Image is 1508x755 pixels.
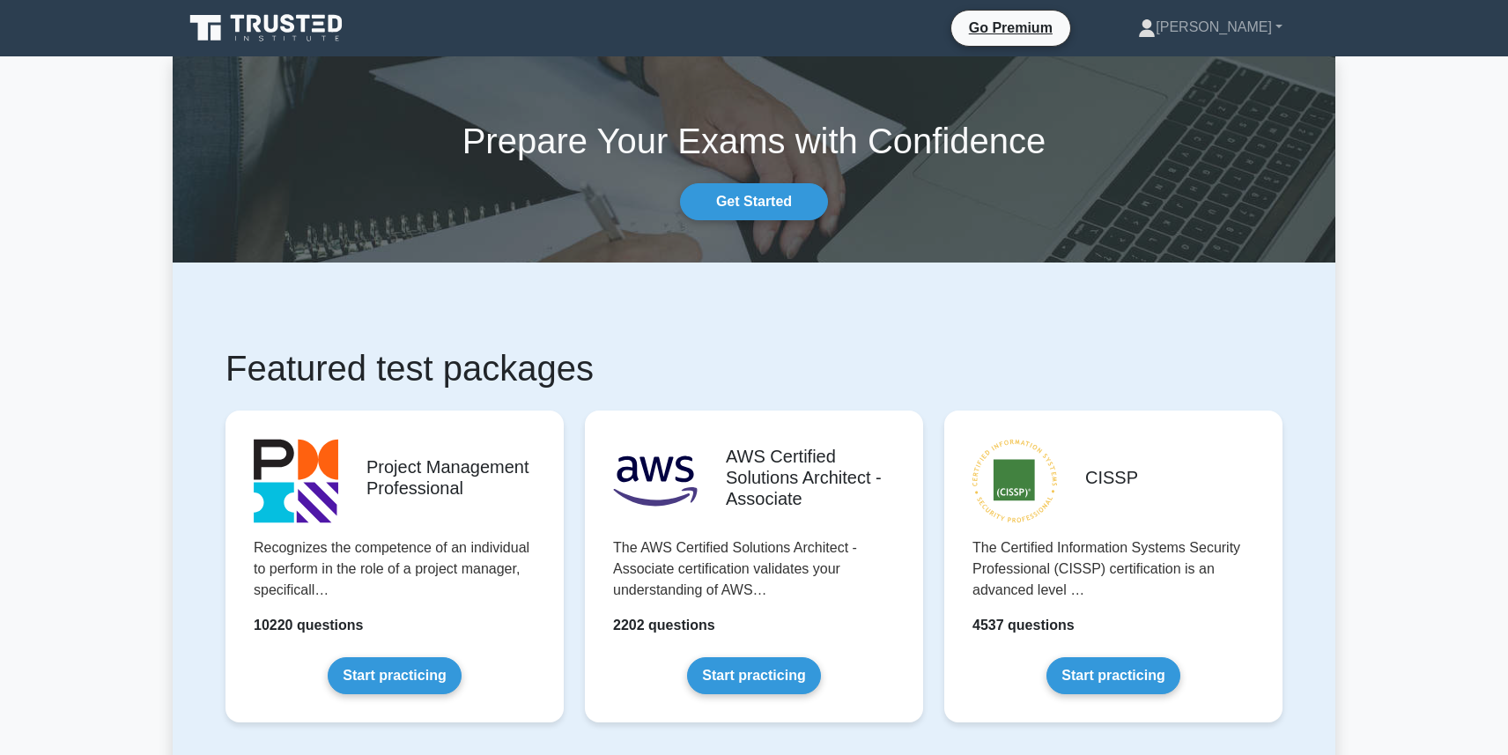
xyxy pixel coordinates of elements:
a: Get Started [680,183,828,220]
a: Start practicing [1046,657,1179,694]
a: Start practicing [687,657,820,694]
a: Start practicing [328,657,461,694]
h1: Featured test packages [225,347,1283,389]
h1: Prepare Your Exams with Confidence [173,120,1335,162]
a: Go Premium [958,17,1063,39]
a: [PERSON_NAME] [1096,10,1325,45]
